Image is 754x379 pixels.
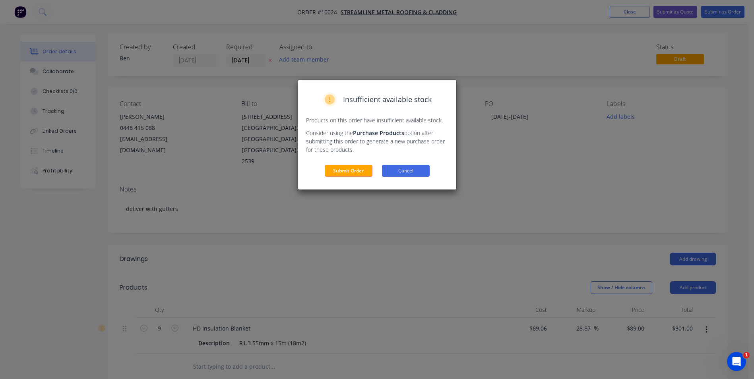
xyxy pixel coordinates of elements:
button: Submit Order [325,165,372,177]
button: Cancel [382,165,430,177]
strong: Purchase Products [353,129,404,137]
span: Insufficient available stock [343,94,432,105]
p: Consider using the option after submitting this order to generate a new purchase order for these ... [306,129,448,154]
p: Products on this order have insufficient available stock. [306,116,448,124]
iframe: Intercom live chat [727,352,746,371]
span: 1 [743,352,750,358]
